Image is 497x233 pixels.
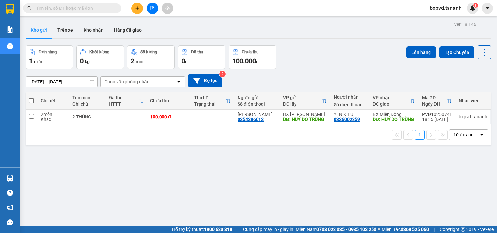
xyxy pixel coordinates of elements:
input: Tìm tên, số ĐT hoặc mã đơn [36,5,113,12]
img: logo-vxr [6,4,14,14]
div: Trạng thái [194,101,226,107]
span: plus [135,6,140,10]
span: đơn [34,59,42,64]
svg: open [176,79,181,84]
img: warehouse-icon [7,43,13,49]
div: 100.000 đ [150,114,187,119]
span: đ [185,59,188,64]
button: Kho gửi [26,22,52,38]
img: icon-new-feature [470,5,476,11]
div: VP nhận [373,95,410,100]
img: warehouse-icon [7,175,13,182]
span: kg [85,59,90,64]
span: | [237,226,238,233]
th: Toggle SortBy [191,92,234,110]
div: Người nhận [334,94,366,99]
button: Đã thu0đ [178,45,225,69]
th: Toggle SortBy [370,92,419,110]
span: aim [165,6,170,10]
span: message [7,219,13,225]
div: Số điện thoại [238,101,277,107]
th: Toggle SortBy [280,92,331,110]
button: caret-down [482,3,493,14]
div: ĐC giao [373,101,410,107]
button: Khối lượng0kg [76,45,124,69]
strong: 0708 023 035 - 0935 103 250 [316,227,376,232]
div: BX [PERSON_NAME] [283,112,327,117]
div: Khối lượng [89,50,109,54]
div: DĐ: HUỶ DO TRÙNG [283,117,327,122]
div: Tên món [72,95,102,100]
button: Hàng đã giao [109,22,147,38]
span: Cung cấp máy in - giấy in: [243,226,294,233]
sup: 2 [219,71,226,77]
img: solution-icon [7,26,13,33]
div: PVĐ10250741 [422,112,452,117]
strong: 1900 633 818 [204,227,232,232]
button: file-add [147,3,158,14]
span: đ [256,59,258,64]
span: 100.000 [232,57,256,65]
span: bxpvd.tananh [425,4,467,12]
div: 0354386012 [238,117,264,122]
div: 0326002359 [334,117,360,122]
button: Trên xe [52,22,78,38]
div: VP gửi [283,95,322,100]
div: Chưa thu [242,50,258,54]
div: 2 THÙNG [72,114,102,119]
span: file-add [150,6,155,10]
span: 1 [474,3,477,8]
div: Đã thu [191,50,203,54]
div: 18:35 [DATE] [422,117,452,122]
div: Số điện thoại [334,102,366,107]
div: Chưa thu [150,98,187,103]
div: Ghi chú [72,101,102,107]
span: question-circle [7,190,13,196]
span: 0 [182,57,185,65]
div: ver 1.8.146 [454,21,476,28]
div: Đã thu [109,95,138,100]
strong: 0369 525 060 [401,227,429,232]
button: Kho nhận [78,22,109,38]
div: Nhân viên [459,98,487,103]
div: 2 món [41,112,66,117]
input: Select a date range. [26,77,97,87]
div: Khác [41,117,66,122]
button: Đơn hàng1đơn [26,45,73,69]
button: Tạo Chuyến [439,46,474,58]
div: Chọn văn phòng nhận [105,79,150,85]
span: | [434,226,435,233]
div: Số lượng [140,50,157,54]
span: 2 [131,57,134,65]
div: BX Miền Đông [373,112,415,117]
button: Lên hàng [406,46,436,58]
div: bxpvd.tananh [459,114,487,119]
div: 10 / trang [453,132,474,138]
div: Chi tiết [41,98,66,103]
span: ⚪️ [378,228,380,231]
sup: 1 [473,3,478,8]
button: 1 [415,130,425,140]
button: Số lượng2món [127,45,175,69]
span: copyright [461,227,465,232]
div: YẾN KIỀU [334,112,366,117]
button: Bộ lọc [188,74,222,87]
th: Toggle SortBy [105,92,147,110]
span: Miền Bắc [382,226,429,233]
div: GIANG TRÀ [238,112,277,117]
th: Toggle SortBy [419,92,455,110]
span: Hỗ trợ kỹ thuật: [172,226,232,233]
svg: open [479,132,484,137]
span: 0 [80,57,84,65]
button: aim [162,3,173,14]
div: ĐC lấy [283,101,322,107]
div: Mã GD [422,95,447,100]
button: plus [131,3,143,14]
div: Thu hộ [194,95,226,100]
div: Đơn hàng [39,50,57,54]
span: search [27,6,32,10]
span: 1 [29,57,33,65]
span: caret-down [485,5,490,11]
span: món [136,59,145,64]
span: Miền Nam [296,226,376,233]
